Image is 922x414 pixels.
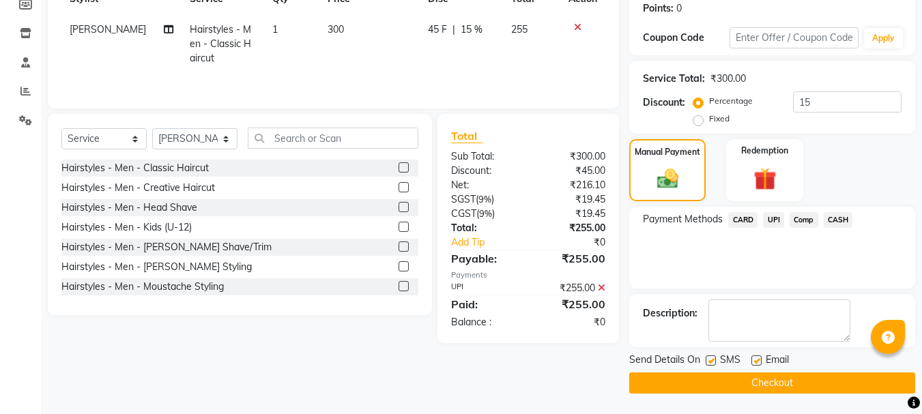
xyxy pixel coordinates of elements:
[650,166,685,191] img: _cash.svg
[428,23,447,37] span: 45 F
[61,240,272,254] div: Hairstyles - Men - [PERSON_NAME] Shave/Trim
[451,129,482,143] span: Total
[528,178,616,192] div: ₹216.10
[190,23,251,64] span: Hairstyles - Men - Classic Haircut
[730,27,859,48] input: Enter Offer / Coupon Code
[441,281,528,295] div: UPI
[272,23,278,35] span: 1
[61,280,224,294] div: Hairstyles - Men - Moustache Styling
[676,1,682,16] div: 0
[643,72,705,86] div: Service Total:
[451,269,605,281] div: Payments
[763,212,784,228] span: UPI
[479,208,492,219] span: 9%
[528,207,616,221] div: ₹19.45
[643,95,685,110] div: Discount:
[528,315,616,329] div: ₹0
[528,296,616,312] div: ₹255.00
[864,28,903,48] button: Apply
[741,145,788,157] label: Redemption
[824,212,853,228] span: CASH
[528,281,616,295] div: ₹255.00
[728,212,758,228] span: CARD
[61,220,192,235] div: Hairstyles - Men - Kids (U-12)
[452,23,455,37] span: |
[709,95,753,107] label: Percentage
[441,221,528,235] div: Total:
[441,192,528,207] div: ( )
[790,212,818,228] span: Comp
[528,192,616,207] div: ₹19.45
[629,353,700,370] span: Send Details On
[441,207,528,221] div: ( )
[720,353,740,370] span: SMS
[629,372,915,394] button: Checkout
[441,296,528,312] div: Paid:
[441,149,528,164] div: Sub Total:
[451,193,476,205] span: SGST
[643,1,674,16] div: Points:
[766,353,789,370] span: Email
[709,113,730,125] label: Fixed
[643,212,723,226] span: Payment Methods
[528,221,616,235] div: ₹255.00
[461,23,482,37] span: 15 %
[528,164,616,178] div: ₹45.00
[441,178,528,192] div: Net:
[643,31,729,45] div: Coupon Code
[61,201,197,215] div: Hairstyles - Men - Head Shave
[248,128,418,149] input: Search or Scan
[441,315,528,329] div: Balance :
[61,161,209,175] div: Hairstyles - Men - Classic Haircut
[451,207,476,220] span: CGST
[328,23,344,35] span: 300
[710,72,746,86] div: ₹300.00
[528,250,616,267] div: ₹255.00
[61,260,252,274] div: Hairstyles - Men - [PERSON_NAME] Styling
[528,149,616,164] div: ₹300.00
[441,250,528,267] div: Payable:
[61,181,215,195] div: Hairstyles - Men - Creative Haircut
[635,146,700,158] label: Manual Payment
[70,23,146,35] span: [PERSON_NAME]
[747,165,783,193] img: _gift.svg
[511,23,528,35] span: 255
[643,306,697,321] div: Description:
[441,164,528,178] div: Discount:
[441,235,543,250] a: Add Tip
[543,235,616,250] div: ₹0
[478,194,491,205] span: 9%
